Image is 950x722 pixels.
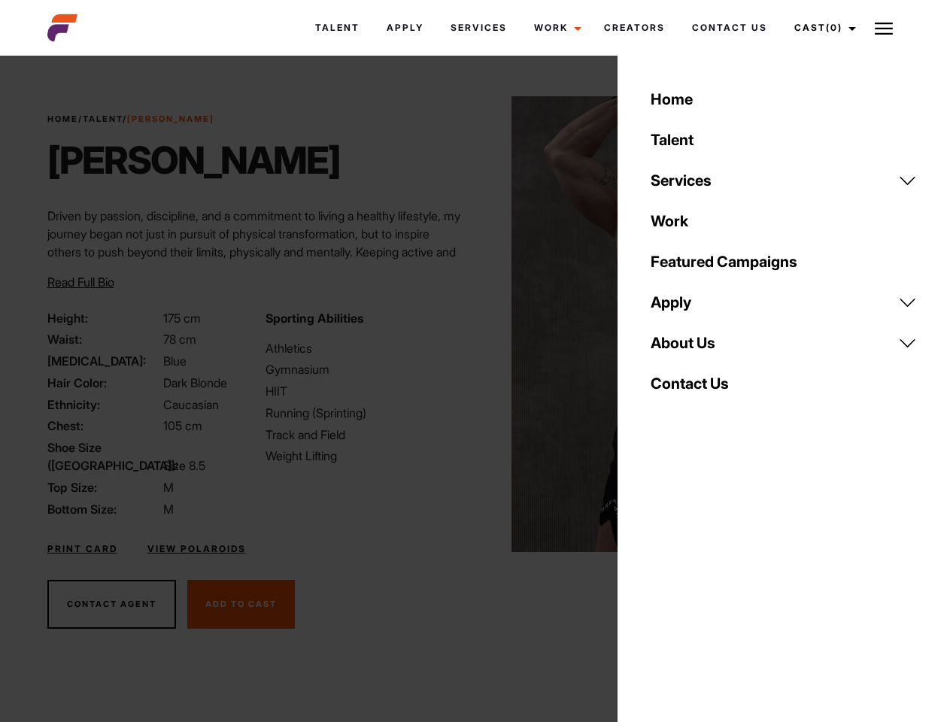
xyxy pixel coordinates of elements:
[163,311,201,326] span: 175 cm
[642,323,926,363] a: About Us
[187,580,295,629] button: Add To Cast
[590,8,678,48] a: Creators
[47,352,160,370] span: [MEDICAL_DATA]:
[163,418,202,433] span: 105 cm
[642,120,926,160] a: Talent
[147,542,246,556] a: View Polaroids
[266,382,466,400] li: HIIT
[266,447,466,465] li: Weight Lifting
[47,417,160,435] span: Chest:
[47,500,160,518] span: Bottom Size:
[642,282,926,323] a: Apply
[521,8,590,48] a: Work
[642,201,926,241] a: Work
[642,160,926,201] a: Services
[266,426,466,444] li: Track and Field
[47,138,340,183] h1: [PERSON_NAME]
[826,22,842,33] span: (0)
[163,332,196,347] span: 78 cm
[47,330,160,348] span: Waist:
[163,480,174,495] span: M
[642,241,926,282] a: Featured Campaigns
[47,374,160,392] span: Hair Color:
[47,309,160,327] span: Height:
[47,275,114,290] span: Read Full Bio
[266,404,466,422] li: Running (Sprinting)
[47,478,160,496] span: Top Size:
[163,375,227,390] span: Dark Blonde
[47,114,78,124] a: Home
[127,114,214,124] strong: [PERSON_NAME]
[266,360,466,378] li: Gymnasium
[47,438,160,475] span: Shoe Size ([GEOGRAPHIC_DATA]):
[163,397,219,412] span: Caucasian
[163,353,187,369] span: Blue
[642,79,926,120] a: Home
[205,599,277,609] span: Add To Cast
[47,396,160,414] span: Ethnicity:
[47,542,117,556] a: Print Card
[373,8,437,48] a: Apply
[83,114,123,124] a: Talent
[642,363,926,404] a: Contact Us
[266,339,466,357] li: Athletics
[678,8,781,48] a: Contact Us
[47,580,176,629] button: Contact Agent
[47,207,466,297] p: Driven by passion, discipline, and a commitment to living a healthy lifestyle, my journey began n...
[875,20,893,38] img: Burger icon
[47,13,77,43] img: cropped-aefm-brand-fav-22-square.png
[47,113,214,126] span: / /
[266,311,363,326] strong: Sporting Abilities
[302,8,373,48] a: Talent
[163,502,174,517] span: M
[47,273,114,291] button: Read Full Bio
[781,8,865,48] a: Cast(0)
[163,458,205,473] span: Size 8.5
[437,8,521,48] a: Services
